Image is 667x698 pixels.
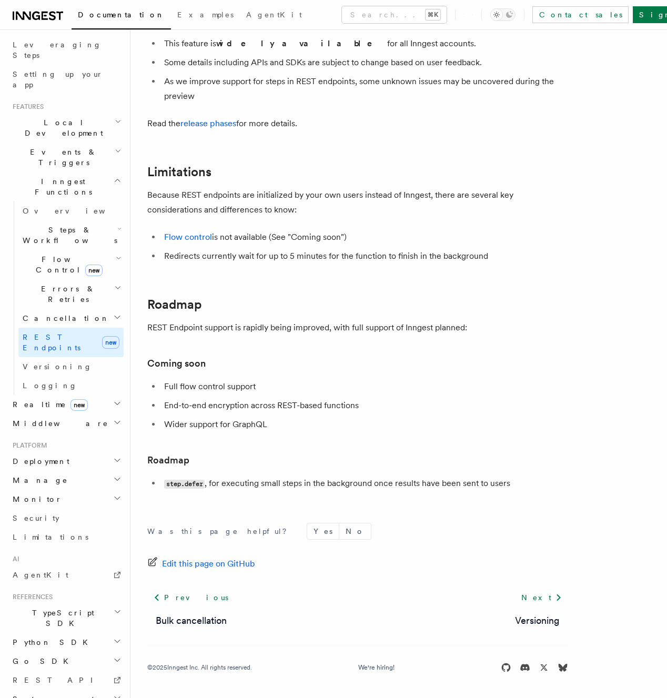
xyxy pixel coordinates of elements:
[13,533,88,541] span: Limitations
[8,656,75,666] span: Go SDK
[147,297,202,312] a: Roadmap
[18,376,124,395] a: Logging
[177,11,234,19] span: Examples
[18,250,124,279] button: Flow Controlnew
[8,201,124,395] div: Inngest Functions
[8,456,69,467] span: Deployment
[8,441,47,450] span: Platform
[18,284,114,305] span: Errors & Retries
[147,588,234,607] a: Previous
[8,671,124,690] a: REST API
[8,65,124,94] a: Setting up your app
[515,588,568,607] a: Next
[307,523,339,539] button: Yes
[147,453,189,468] a: Roadmap
[161,230,568,245] li: is not available (See "Coming soon")
[161,379,568,394] li: Full flow control support
[8,637,94,648] span: Python SDK
[72,3,171,29] a: Documentation
[18,357,124,376] a: Versioning
[240,3,308,28] a: AgentKit
[13,571,68,579] span: AgentKit
[13,70,103,89] span: Setting up your app
[246,11,302,19] span: AgentKit
[8,555,19,563] span: AI
[171,3,240,28] a: Examples
[8,494,62,504] span: Monitor
[18,225,117,246] span: Steps & Workflows
[8,418,108,429] span: Middleware
[8,633,124,652] button: Python SDK
[8,395,124,414] button: Realtimenew
[13,676,102,684] span: REST API
[18,254,116,275] span: Flow Control
[23,362,92,371] span: Versioning
[18,328,124,357] a: REST Endpointsnew
[13,41,102,59] span: Leveraging Steps
[161,249,568,264] li: Redirects currently wait for up to 5 minutes for the function to finish in the background
[23,381,77,390] span: Logging
[342,6,447,23] button: Search...⌘K
[8,509,124,528] a: Security
[8,603,124,633] button: TypeScript SDK
[164,480,205,489] code: step.defer
[8,35,124,65] a: Leveraging Steps
[147,526,294,537] p: Was this page helpful?
[8,608,114,629] span: TypeScript SDK
[8,475,68,485] span: Manage
[8,117,115,138] span: Local Development
[161,74,568,104] li: As we improve support for steps in REST endpoints, some unknown issues may be uncovered during th...
[8,172,124,201] button: Inngest Functions
[147,116,568,131] p: Read the for more details.
[147,165,211,179] a: Limitations
[8,147,115,168] span: Events & Triggers
[8,528,124,547] a: Limitations
[156,613,227,628] a: Bulk cancellation
[216,38,387,48] strong: widely available
[18,309,124,328] button: Cancellation
[8,176,114,197] span: Inngest Functions
[8,143,124,172] button: Events & Triggers
[339,523,371,539] button: No
[490,8,516,21] button: Toggle dark mode
[147,356,206,371] a: Coming soon
[8,103,44,111] span: Features
[8,399,88,410] span: Realtime
[161,36,568,51] li: This feature is for all Inngest accounts.
[18,220,124,250] button: Steps & Workflows
[147,663,252,672] div: © 2025 Inngest Inc. All rights reserved.
[8,490,124,509] button: Monitor
[147,320,568,335] p: REST Endpoint support is rapidly being improved, with full support of Inngest planned:
[164,232,212,242] a: Flow control
[426,9,440,20] kbd: ⌘K
[358,663,395,672] a: We're hiring!
[161,417,568,432] li: Wider support for GraphQL
[8,565,124,584] a: AgentKit
[162,557,255,571] span: Edit this page on GitHub
[78,11,165,19] span: Documentation
[23,207,131,215] span: Overview
[102,336,119,349] span: new
[8,414,124,433] button: Middleware
[8,593,53,601] span: References
[18,313,109,323] span: Cancellation
[85,265,103,276] span: new
[161,55,568,70] li: Some details including APIs and SDKs are subject to change based on user feedback.
[180,118,236,128] a: release phases
[13,514,59,522] span: Security
[23,333,80,352] span: REST Endpoints
[515,613,560,628] a: Versioning
[161,476,568,491] li: , for executing small steps in the background once results have been sent to users
[532,6,629,23] a: Contact sales
[8,471,124,490] button: Manage
[161,398,568,413] li: End-to-end encryption across REST-based functions
[70,399,88,411] span: new
[8,452,124,471] button: Deployment
[147,188,568,217] p: Because REST endpoints are initialized by your own users instead of Inngest, there are several ke...
[8,652,124,671] button: Go SDK
[147,557,255,571] a: Edit this page on GitHub
[8,113,124,143] button: Local Development
[18,201,124,220] a: Overview
[18,279,124,309] button: Errors & Retries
